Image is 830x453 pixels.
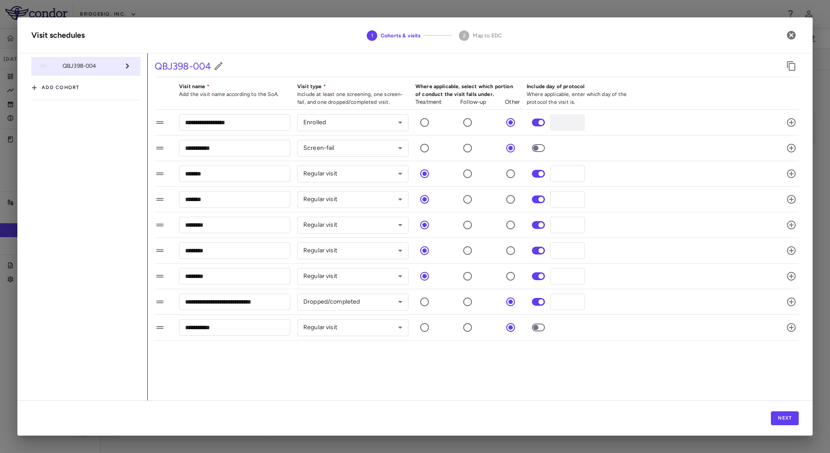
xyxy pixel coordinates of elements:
p: Visit name [179,83,290,90]
div: Enrolled [297,114,408,131]
button: Cohorts & visits [360,20,428,51]
div: Regular visit [297,217,408,234]
span: Add the visit name according to the SoA. [179,91,279,97]
div: Visit schedules [31,30,85,41]
p: Follow-up [460,98,486,106]
span: Cohorts & visits [381,32,421,40]
text: 1 [371,33,373,39]
p: Include day of protocol [527,83,638,90]
div: Regular visit [297,242,408,259]
p: Visit type [297,83,408,90]
span: QBJ398-004 [63,62,120,70]
p: Where applicable, select which portion of conduct the visit falls under. [415,83,520,98]
button: Add cohort [31,81,80,95]
h5: QBJ398-004 [155,59,211,73]
div: Regular visit [297,191,408,208]
div: Regular visit [297,268,408,285]
div: Regular visit [297,165,408,182]
div: Screen-fail [297,140,408,157]
p: Other [505,98,520,106]
div: Regular visit [297,319,408,336]
span: Include at least one screening, one screen-fail, and one dropped/completed visit. [297,91,403,105]
div: Dropped/completed [297,294,408,311]
button: Next [771,411,799,425]
p: Treatment [415,98,442,106]
span: Where applicable, enter which day of the protocol the visit is. [527,91,627,105]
